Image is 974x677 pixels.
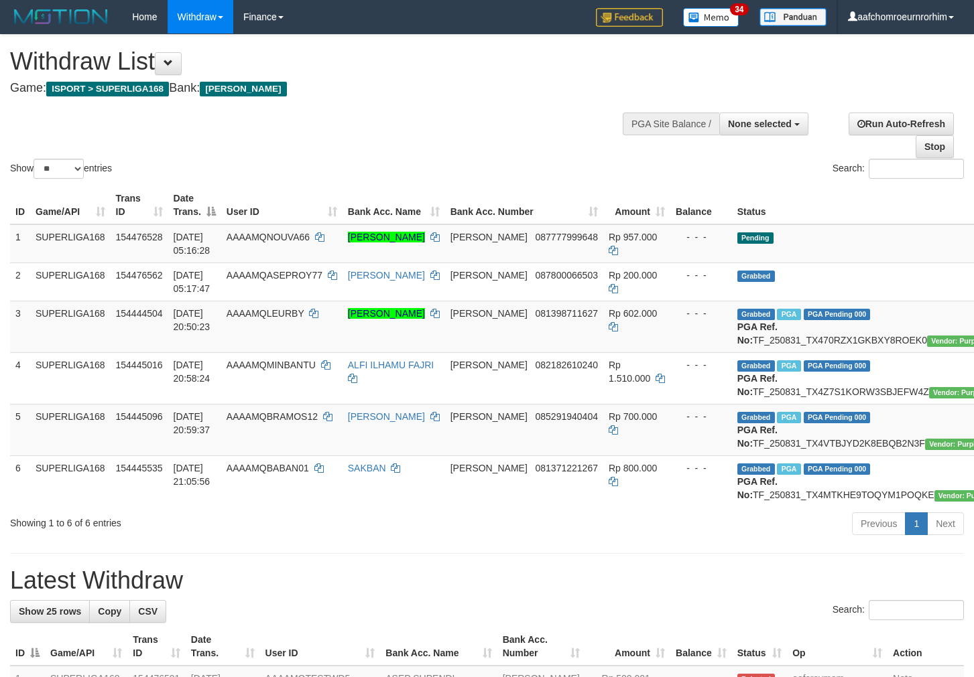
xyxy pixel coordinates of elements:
[10,567,964,594] h1: Latest Withdraw
[30,262,111,301] td: SUPERLIGA168
[737,425,778,449] b: PGA Ref. No:
[10,455,30,507] td: 6
[10,224,30,263] td: 1
[174,360,210,384] span: [DATE] 20:58:24
[10,627,45,666] th: ID: activate to sort column descending
[833,159,964,179] label: Search:
[348,463,386,473] a: SAKBAN
[98,606,121,617] span: Copy
[174,463,210,487] span: [DATE] 21:05:56
[30,352,111,404] td: SUPERLIGA168
[888,627,964,666] th: Action
[728,119,792,129] span: None selected
[670,627,732,666] th: Balance: activate to sort column ascending
[10,7,112,27] img: MOTION_logo.png
[609,463,657,473] span: Rp 800.000
[19,606,81,617] span: Show 25 rows
[732,627,787,666] th: Status: activate to sort column ascending
[200,82,286,96] span: [PERSON_NAME]
[227,270,322,281] span: AAAAMQASEPROY77
[380,627,497,666] th: Bank Acc. Name: activate to sort column ascending
[348,411,425,422] a: [PERSON_NAME]
[676,410,727,423] div: - - -
[127,627,186,666] th: Trans ID: activate to sort column ascending
[174,308,210,332] span: [DATE] 20:50:23
[603,186,670,224] th: Amount: activate to sort column ascending
[10,301,30,352] td: 3
[804,463,871,475] span: PGA Pending
[737,271,775,282] span: Grabbed
[129,600,166,623] a: CSV
[348,270,425,281] a: [PERSON_NAME]
[804,360,871,372] span: PGA Pending
[174,270,210,294] span: [DATE] 05:17:47
[227,411,318,422] span: AAAAMQBRAMOS12
[777,412,800,423] span: Marked by aafheankoy
[30,404,111,455] td: SUPERLIGA168
[683,8,739,27] img: Button%20Memo.svg
[450,411,528,422] span: [PERSON_NAME]
[676,269,727,282] div: - - -
[174,411,210,435] span: [DATE] 20:59:37
[450,232,528,242] span: [PERSON_NAME]
[676,307,727,320] div: - - -
[670,186,732,224] th: Balance
[168,186,221,224] th: Date Trans.: activate to sort column descending
[804,309,871,320] span: PGA Pending
[227,360,316,370] span: AAAAMQMINBANTU
[536,308,598,319] span: Copy 081398711627 to clipboard
[450,360,528,370] span: [PERSON_NAME]
[227,308,304,319] span: AAAAMQLEURBY
[852,512,906,535] a: Previous
[138,606,158,617] span: CSV
[445,186,603,224] th: Bank Acc. Number: activate to sort column ascending
[916,135,954,158] a: Stop
[927,512,964,535] a: Next
[737,476,778,500] b: PGA Ref. No:
[869,159,964,179] input: Search:
[777,463,800,475] span: Marked by aafheankoy
[34,159,84,179] select: Showentries
[905,512,928,535] a: 1
[676,358,727,372] div: - - -
[260,627,381,666] th: User ID: activate to sort column ascending
[676,461,727,475] div: - - -
[719,112,808,135] button: None selected
[737,360,775,372] span: Grabbed
[10,352,30,404] td: 4
[849,112,954,135] a: Run Auto-Refresh
[609,411,657,422] span: Rp 700.000
[737,463,775,475] span: Grabbed
[348,308,425,319] a: [PERSON_NAME]
[833,600,964,620] label: Search:
[30,224,111,263] td: SUPERLIGA168
[737,373,778,397] b: PGA Ref. No:
[623,112,719,135] div: PGA Site Balance /
[737,232,774,244] span: Pending
[116,411,163,422] span: 154445096
[737,321,778,346] b: PGA Ref. No:
[596,8,663,27] img: Feedback.jpg
[609,308,657,319] span: Rp 602.000
[759,8,827,26] img: panduan.png
[10,600,90,623] a: Show 25 rows
[10,82,636,95] h4: Game: Bank:
[30,455,111,507] td: SUPERLIGA168
[450,463,528,473] span: [PERSON_NAME]
[116,308,163,319] span: 154444504
[609,232,657,242] span: Rp 957.000
[89,600,130,623] a: Copy
[777,360,800,372] span: Marked by aafheankoy
[730,3,748,15] span: 34
[348,360,434,370] a: ALFI ILHAMU FAJRI
[10,511,395,530] div: Showing 1 to 6 of 6 entries
[30,301,111,352] td: SUPERLIGA168
[10,404,30,455] td: 5
[497,627,585,666] th: Bank Acc. Number: activate to sort column ascending
[116,232,163,242] span: 154476528
[609,360,650,384] span: Rp 1.510.000
[227,463,309,473] span: AAAAMQBABAN01
[45,627,127,666] th: Game/API: activate to sort column ascending
[536,232,598,242] span: Copy 087777999648 to clipboard
[585,627,670,666] th: Amount: activate to sort column ascending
